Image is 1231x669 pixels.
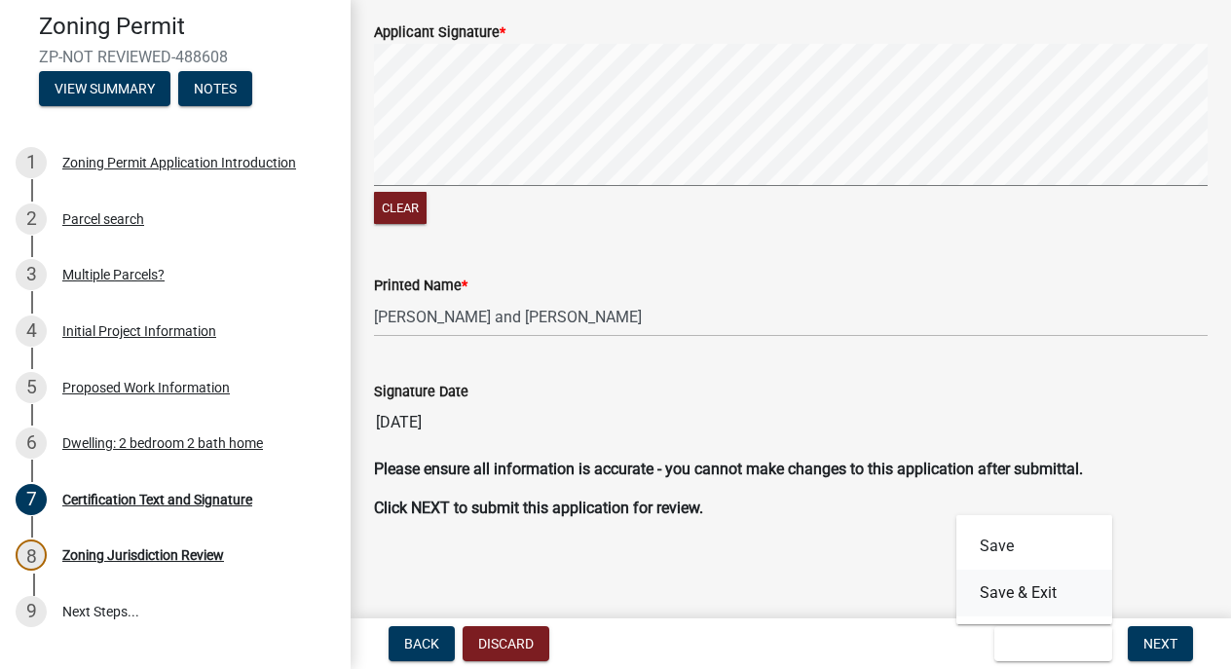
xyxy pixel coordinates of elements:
div: Certification Text and Signature [62,493,252,506]
button: Clear [374,192,427,224]
label: Signature Date [374,386,468,399]
div: 6 [16,427,47,459]
wm-modal-confirm: Notes [178,83,252,98]
span: Back [404,636,439,651]
div: Zoning Permit Application Introduction [62,156,296,169]
div: 3 [16,259,47,290]
wm-modal-confirm: Summary [39,83,170,98]
button: Back [389,626,455,661]
button: Next [1128,626,1193,661]
div: 9 [16,596,47,627]
div: 1 [16,147,47,178]
button: View Summary [39,71,170,106]
div: Proposed Work Information [62,381,230,394]
div: Parcel search [62,212,144,226]
button: Save [956,523,1112,570]
label: Applicant Signature [374,26,505,40]
div: 8 [16,539,47,571]
span: Save & Exit [1010,636,1085,651]
button: Save & Exit [994,626,1112,661]
div: 4 [16,316,47,347]
div: 2 [16,204,47,235]
strong: Please ensure all information is accurate - you cannot make changes to this application after sub... [374,460,1083,478]
div: Multiple Parcels? [62,268,165,281]
strong: Click NEXT to submit this application for review. [374,499,703,517]
div: Initial Project Information [62,324,216,338]
div: 7 [16,484,47,515]
div: Save & Exit [956,515,1112,624]
button: Notes [178,71,252,106]
div: Dwelling: 2 bedroom 2 bath home [62,436,263,450]
h4: Zoning Permit [39,13,335,41]
div: Zoning Jurisdiction Review [62,548,224,562]
button: Discard [463,626,549,661]
div: 5 [16,372,47,403]
span: ZP-NOT REVIEWED-488608 [39,48,312,66]
button: Save & Exit [956,570,1112,616]
label: Printed Name [374,279,467,293]
span: Next [1143,636,1177,651]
